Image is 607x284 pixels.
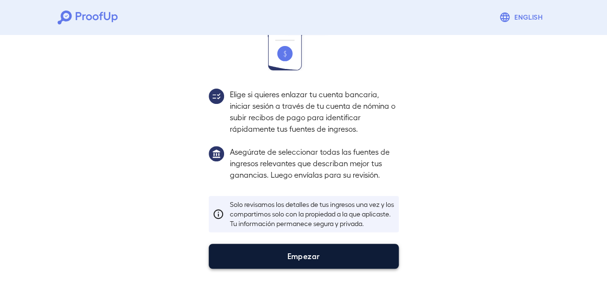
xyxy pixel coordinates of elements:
[209,146,224,161] img: group1.svg
[495,8,549,27] button: English
[230,89,399,135] p: Elige si quieres enlazar tu cuenta bancaria, iniciar sesión a través de tu cuenta de nómina o sub...
[268,1,340,70] img: transfer_money.svg
[230,146,399,181] p: Asegúrate de seleccionar todas las fuentes de ingresos relevantes que describan mejor tus gananci...
[230,200,395,228] p: Solo revisamos los detalles de tus ingresos una vez y los compartimos solo con la propiedad a la ...
[209,89,224,104] img: group2.svg
[209,244,399,269] button: Empezar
